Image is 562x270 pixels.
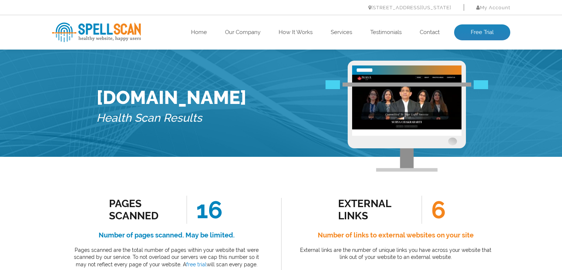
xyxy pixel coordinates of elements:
a: free trial [186,261,207,267]
img: Free Website Analysis [352,75,461,136]
h1: [DOMAIN_NAME] [96,87,246,108]
div: external links [338,198,405,222]
p: External links are the number of unique links you have across your website that link out of your ... [298,247,494,261]
div: Pages Scanned [109,198,176,222]
span: 16 [187,196,222,224]
h5: Health Scan Results [96,108,246,128]
img: Free Webiste Analysis [326,80,488,89]
h4: Number of links to external websites on your site [298,229,494,241]
p: Pages scanned are the total number of pages within your website that were scanned by our service.... [69,247,265,269]
img: Free Webiste Analysis [348,61,466,172]
span: 6 [422,196,446,224]
h4: Number of pages scanned. May be limited. [69,229,265,241]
